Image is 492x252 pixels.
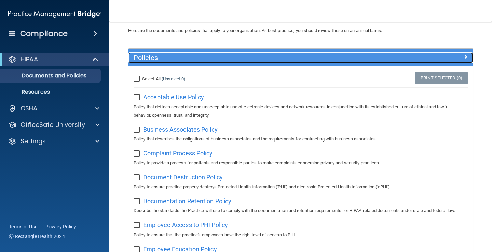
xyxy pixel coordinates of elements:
[143,126,218,133] span: Business Associates Policy
[143,174,223,181] span: Document Destruction Policy
[8,55,99,63] a: HIPAA
[20,29,68,39] h4: Compliance
[415,72,468,84] a: Print Selected (0)
[8,7,101,21] img: PMB logo
[134,207,468,215] p: Describe the standards the Practice will use to comply with the documentation and retention requi...
[134,135,468,143] p: Policy that describes the obligations of business associates and the requirements for contracting...
[128,14,473,23] h4: Documents and Policies
[20,55,38,63] p: HIPAA
[134,54,382,61] h5: Policies
[20,104,38,113] p: OSHA
[134,231,468,239] p: Policy to ensure that the practice's employees have the right level of access to PHI.
[134,76,141,82] input: Select All (Unselect 0)
[143,150,213,157] span: Complaint Process Policy
[4,89,98,95] p: Resources
[9,223,37,230] a: Terms of Use
[20,121,85,129] p: OfficeSafe University
[4,72,98,79] p: Documents and Policies
[142,76,161,81] span: Select All
[8,121,99,129] a: OfficeSafe University
[143,93,204,101] span: Acceptable Use Policy
[8,137,99,145] a: Settings
[20,137,46,145] p: Settings
[128,28,382,33] span: Here are the documents and policies that apply to your organization. As best practice, you should...
[162,76,186,81] a: (Unselect 0)
[134,183,468,191] p: Policy to ensure practice properly destroys Protected Health Information ('PHI') and electronic P...
[143,197,231,205] span: Documentation Retention Policy
[45,223,76,230] a: Privacy Policy
[134,159,468,167] p: Policy to provide a process for patients and responsible parties to make complaints concerning pr...
[8,104,99,113] a: OSHA
[143,221,228,228] span: Employee Access to PHI Policy
[134,103,468,119] p: Policy that defines acceptable and unacceptable use of electronic devices and network resources i...
[134,52,468,63] a: Policies
[9,233,65,240] span: Ⓒ Rectangle Health 2024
